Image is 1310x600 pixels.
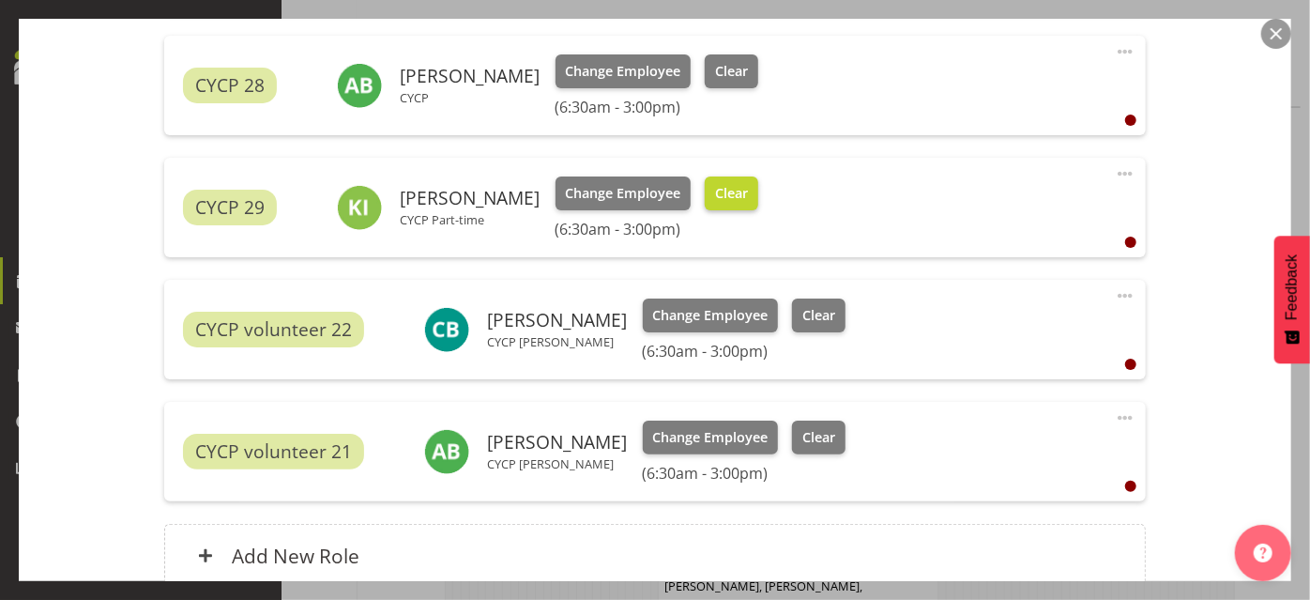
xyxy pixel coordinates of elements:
img: ally-brown10484.jpg [337,63,382,108]
h6: (6:30am - 3:00pm) [643,464,845,483]
button: Clear [792,421,845,454]
img: amelie-brandt11629.jpg [424,429,469,474]
span: CYCP 28 [195,72,265,100]
h6: (6:30am - 3:00pm) [643,342,845,361]
h6: (6:30am - 3:00pm) [556,98,758,116]
button: Clear [705,54,758,88]
span: Change Employee [565,183,680,204]
img: kate-inwood10942.jpg [337,185,382,230]
h6: (6:30am - 3:00pm) [556,220,758,238]
button: Change Employee [556,177,692,210]
button: Feedback - Show survey [1274,236,1310,363]
span: CYCP 29 [195,194,265,222]
span: Clear [715,61,748,82]
span: CYCP volunteer 22 [195,316,352,344]
button: Clear [792,299,845,332]
div: User is clocked out [1125,237,1136,248]
h6: [PERSON_NAME] [401,188,541,208]
span: Clear [802,305,835,326]
div: User is clocked out [1125,115,1136,126]
span: Change Employee [652,305,768,326]
span: Change Employee [652,427,768,448]
span: Feedback [1284,254,1301,320]
img: charlotte-bottcher11626.jpg [424,307,469,352]
span: CYCP volunteer 21 [195,438,352,466]
p: CYCP [PERSON_NAME] [488,456,628,471]
span: Change Employee [565,61,680,82]
span: Clear [802,427,835,448]
img: help-xxl-2.png [1254,544,1272,562]
p: CYCP [PERSON_NAME] [488,334,628,349]
h6: Add New Role [232,544,359,568]
div: User is clocked out [1125,359,1136,370]
h6: [PERSON_NAME] [488,432,628,453]
p: CYCP [401,90,541,105]
p: CYCP Part-time [401,212,541,227]
h6: [PERSON_NAME] [488,310,628,331]
span: Clear [715,183,748,204]
button: Change Employee [556,54,692,88]
button: Change Employee [643,299,779,332]
h6: [PERSON_NAME] [401,66,541,86]
button: Change Employee [643,421,779,454]
div: User is clocked out [1125,481,1136,492]
button: Clear [705,177,758,210]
